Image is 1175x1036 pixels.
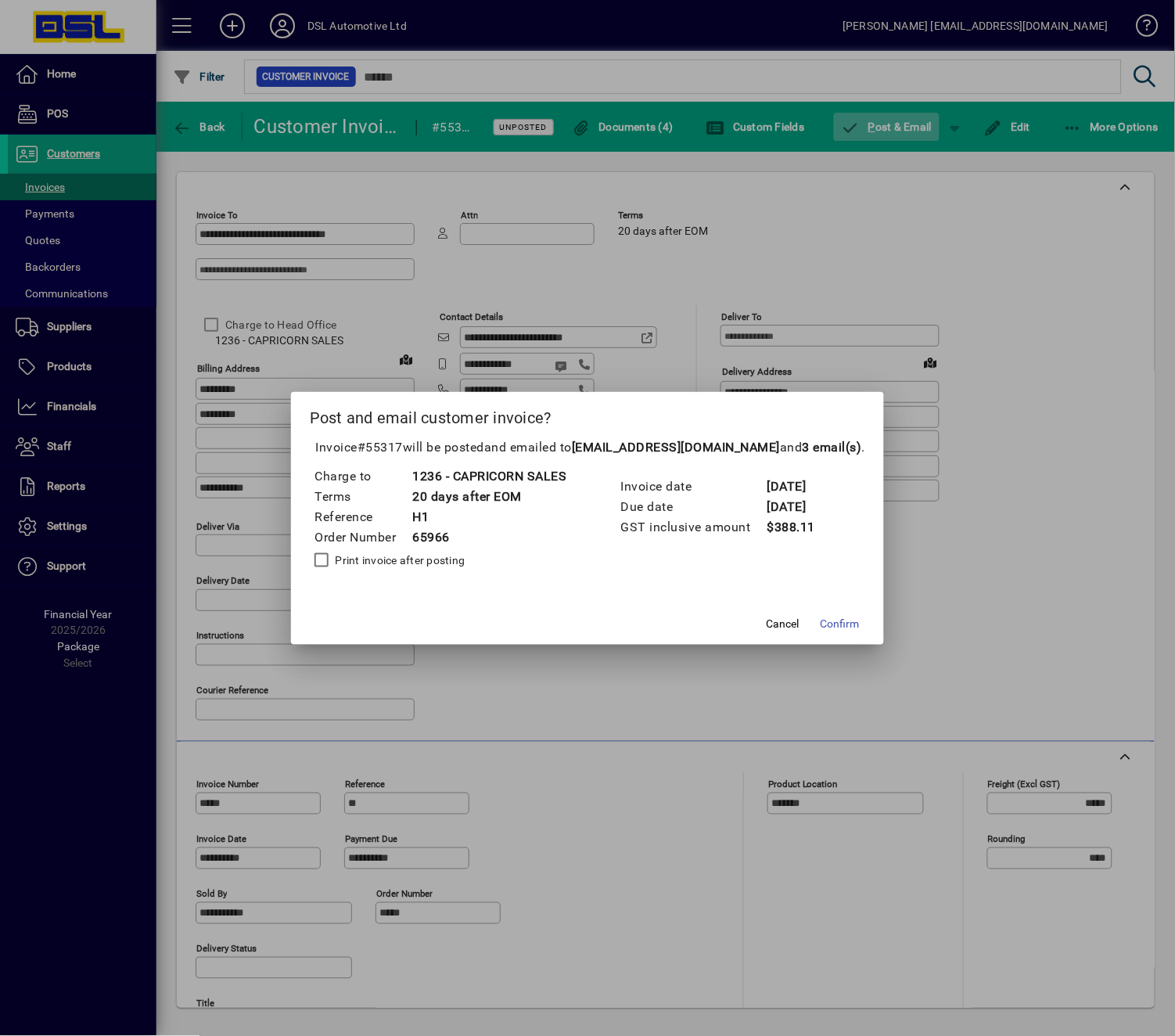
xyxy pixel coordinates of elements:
p: Invoice will be posted . [310,438,866,457]
span: and [780,440,862,455]
td: $388.11 [767,517,829,538]
span: and emailed to [484,440,862,455]
span: Cancel [766,616,799,632]
label: Print invoice after posting [332,552,465,568]
td: [DATE] [767,497,829,517]
td: Due date [620,497,767,517]
span: #55317 [358,440,403,455]
td: 65966 [412,527,567,548]
td: GST inclusive amount [620,517,767,538]
td: [DATE] [767,477,829,497]
b: [EMAIL_ADDRESS][DOMAIN_NAME] [572,440,780,455]
button: Cancel [757,610,807,639]
b: 3 email(s) [803,440,862,455]
td: Order Number [314,527,412,548]
td: Terms [314,487,412,507]
span: Confirm [820,616,859,632]
td: Charge to [314,466,412,487]
h2: Post and email customer invoice? [291,392,885,437]
td: Invoice date [620,477,767,497]
button: Confirm [814,610,865,639]
td: Reference [314,507,412,527]
td: 1236 - CAPRICORN SALES [412,466,567,487]
td: H1 [412,507,567,527]
td: 20 days after EOM [412,487,567,507]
